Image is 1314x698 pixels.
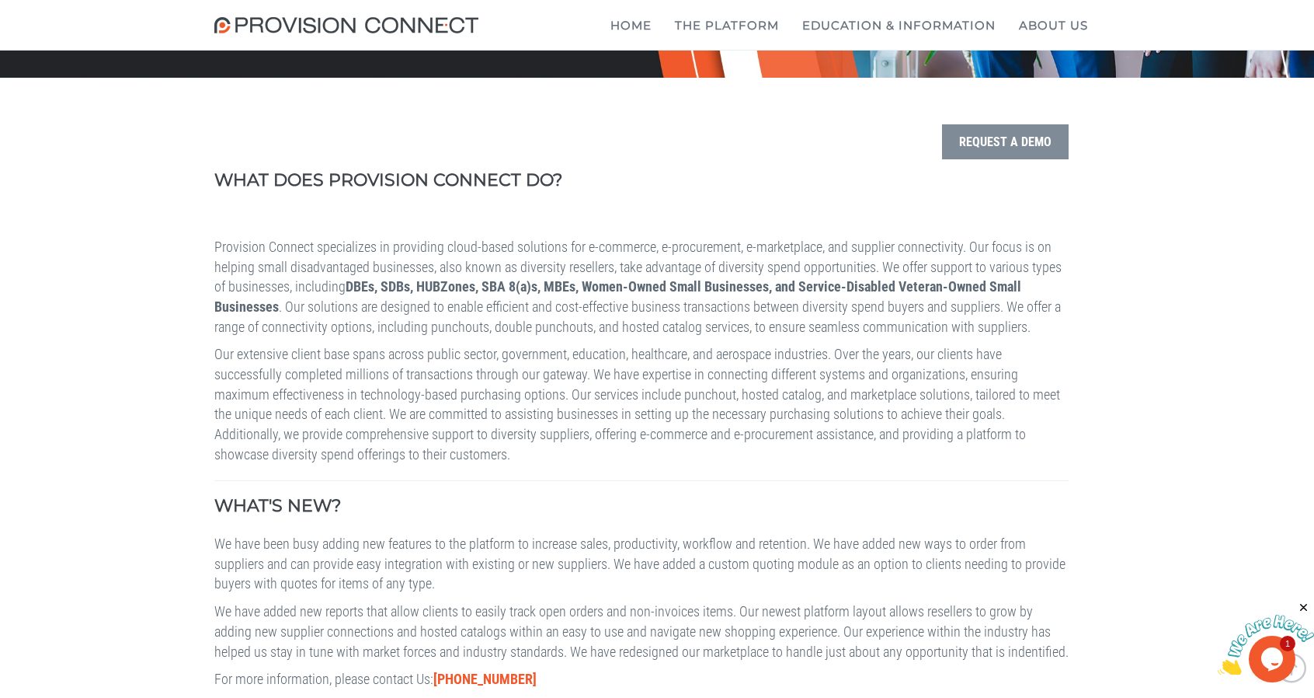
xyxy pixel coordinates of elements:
[214,534,1069,594] p: We have been busy adding new features to the platform to increase sales, productivity, workflow a...
[214,602,1069,661] p: We have added new reports that allow clients to easily track open orders and non-invoices items. ...
[214,17,486,33] img: Provision Connect
[214,171,841,190] h1: WHAT DOES PROVISION CONNECT DO?
[1218,601,1314,675] iframe: chat widget
[214,344,1069,464] p: Our extensive client base spans across public sector, government, education, healthcare, and aero...
[942,173,1069,187] a: Request a Demo
[433,671,537,687] a: [PHONE_NUMBER]
[214,497,1069,515] h1: WHAT'S NEW?
[942,124,1069,159] button: Request a Demo
[214,278,1021,315] b: DBEs, SDBs, HUBZones, SBA 8(a)s, MBEs, Women-Owned Small Businesses, and Service-Disabled Veteran...
[214,669,1069,689] p: For more information, please contact Us:
[214,237,1069,337] p: Provision Connect specializes in providing cloud-based solutions for e-commerce, e-procurement, e...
